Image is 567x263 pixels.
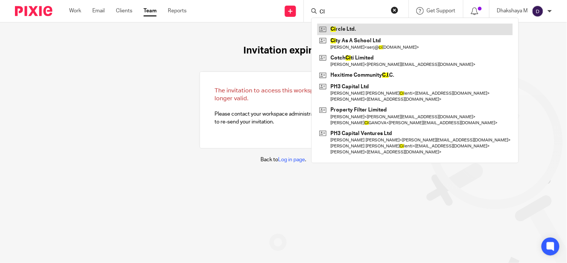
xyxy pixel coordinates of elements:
[427,8,456,13] span: Get Support
[278,157,305,162] a: Log in page
[215,88,339,101] span: The invitation to access this workspace is no longer valid.
[497,7,528,15] p: Dhakshaya M
[532,5,544,17] img: svg%3E
[215,87,352,126] p: Please contact your workspace administrator and ask them to re-send your invitation.
[92,7,105,15] a: Email
[168,7,187,15] a: Reports
[144,7,157,15] a: Team
[319,9,386,16] input: Search
[116,7,132,15] a: Clients
[391,6,398,14] button: Clear
[15,6,52,16] img: Pixie
[69,7,81,15] a: Work
[243,45,324,56] h1: Invitation expired
[261,156,306,163] p: Back to .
